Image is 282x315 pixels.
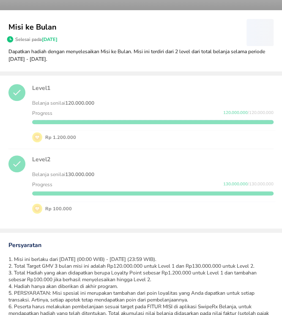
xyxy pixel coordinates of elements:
[8,283,274,290] li: 4. Hadiah hanya akan diberikan di akhir program.
[8,269,274,283] li: 3. Total Hadiah yang akan didapatkan berupa Loyalty Point sebesar Rp1.200.000 untuk Level 1 dan t...
[8,22,246,33] p: Misi ke Bulan
[8,290,274,303] li: 5. PERSYARATAN: Misi spesial ini merupakan tambahan dari poin loyalitas yang Anda dapatkan untuk ...
[42,134,76,141] p: Rp 1.200.000
[32,171,94,178] span: Belanja senilai
[8,241,274,249] p: Persyaratan
[32,110,52,117] p: Progress
[15,36,57,43] p: Selesai pada
[8,48,274,63] p: Dapatkan hadiah dengan menyelesaikan Misi ke Bulan. Misi ini terdiri dari 2 level dari total bela...
[32,181,52,188] p: Progress
[65,100,94,106] strong: 120.000.000
[65,171,94,178] strong: 130.000.000
[42,36,57,43] span: [DATE]
[246,19,274,46] button: ‌
[32,84,274,92] p: Level 1
[223,110,248,116] span: 120.000.000
[32,100,94,106] span: Belanja senilai
[223,181,248,187] span: 130.000.000
[8,256,274,263] li: 1. Misi ini berlaku dari [DATE] (00:00 WIB) - [DATE] (23:59 WIB).
[8,263,274,269] li: 2. Total Target GMV 3 bulan misi ini adalah Rp120.000.000 untuk Level 1 dan Rp130.000.000 untuk L...
[32,155,274,163] p: Level 2
[248,110,274,116] span: / 120.000.000
[248,181,274,187] span: / 130.000.000
[42,205,72,212] p: Rp 100.000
